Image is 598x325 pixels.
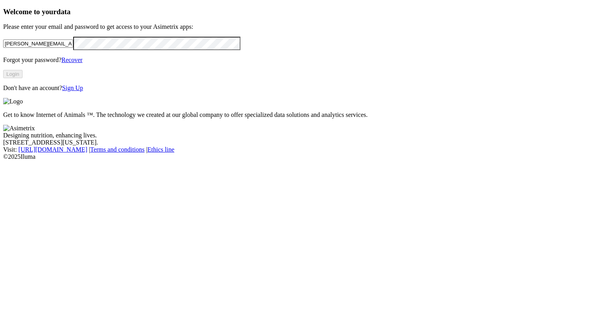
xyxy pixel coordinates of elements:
a: Sign Up [62,85,83,91]
p: Get to know Internet of Animals ™. The technology we created at our global company to offer speci... [3,111,595,118]
p: Don't have an account? [3,85,595,92]
a: [URL][DOMAIN_NAME] [19,146,87,153]
input: Your email [3,39,73,48]
h3: Welcome to your [3,8,595,16]
img: Asimetrix [3,125,35,132]
img: Logo [3,98,23,105]
button: Login [3,70,23,78]
div: [STREET_ADDRESS][US_STATE]. [3,139,595,146]
p: Forgot your password? [3,56,595,64]
p: Please enter your email and password to get access to your Asimetrix apps: [3,23,595,30]
div: © 2025 Iluma [3,153,595,160]
a: Ethics line [148,146,174,153]
div: Designing nutrition, enhancing lives. [3,132,595,139]
a: Terms and conditions [90,146,145,153]
span: data [57,8,70,16]
a: Recover [61,56,82,63]
div: Visit : | | [3,146,595,153]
